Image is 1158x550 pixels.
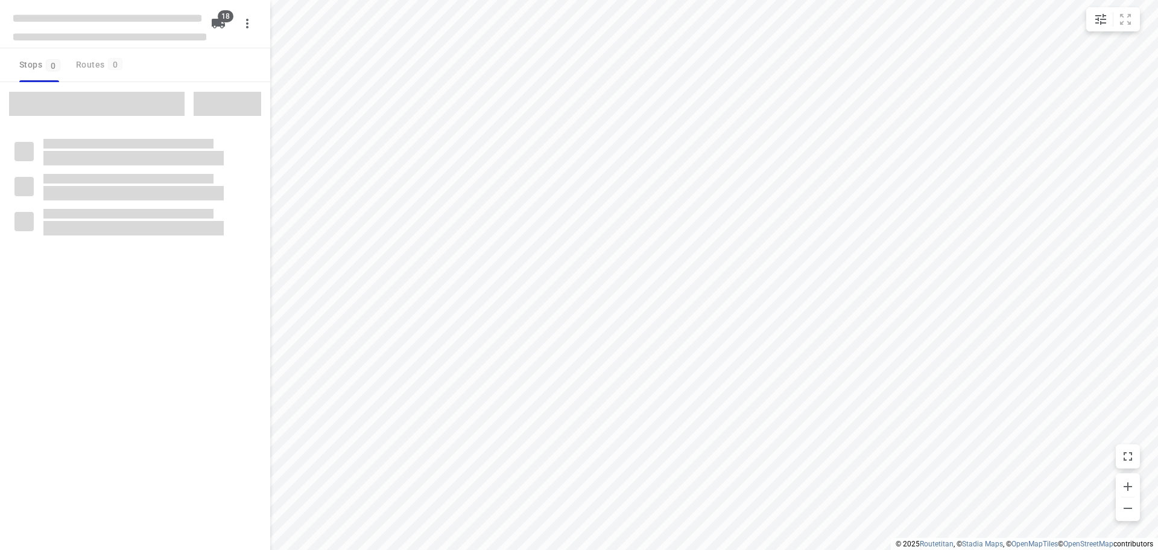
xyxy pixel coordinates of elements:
[1063,540,1113,548] a: OpenStreetMap
[896,540,1153,548] li: © 2025 , © , © © contributors
[920,540,954,548] a: Routetitan
[962,540,1003,548] a: Stadia Maps
[1011,540,1058,548] a: OpenMapTiles
[1086,7,1140,31] div: small contained button group
[1089,7,1113,31] button: Map settings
